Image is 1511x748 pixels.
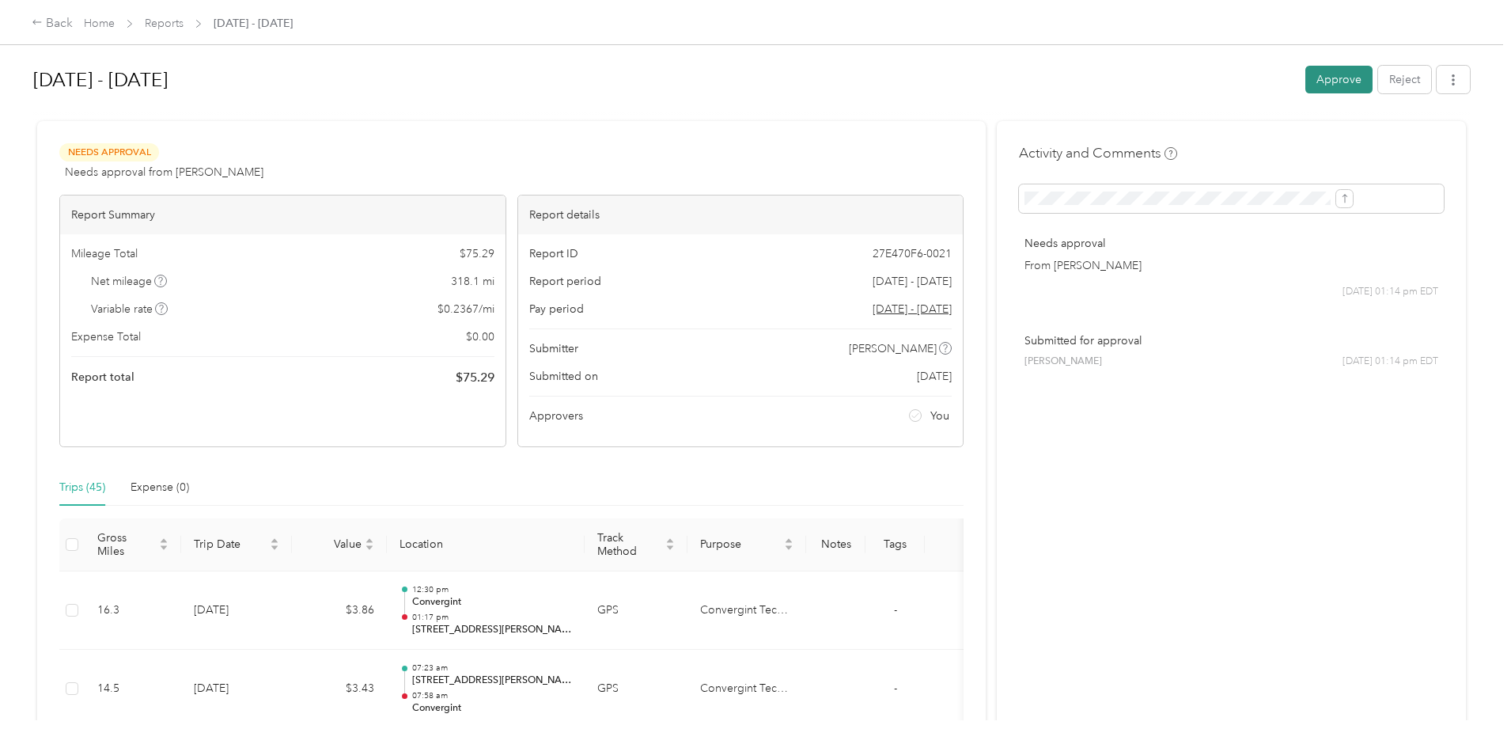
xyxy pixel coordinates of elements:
[270,536,279,545] span: caret-up
[460,245,494,262] span: $ 75.29
[451,273,494,290] span: 318.1 mi
[456,368,494,387] span: $ 75.29
[585,518,687,571] th: Track Method
[1019,143,1177,163] h4: Activity and Comments
[365,543,374,552] span: caret-down
[71,328,141,345] span: Expense Total
[65,164,263,180] span: Needs approval from [PERSON_NAME]
[784,543,793,552] span: caret-down
[529,301,584,317] span: Pay period
[412,623,572,637] p: [STREET_ADDRESS][PERSON_NAME]
[873,301,952,317] span: Go to pay period
[292,650,387,729] td: $3.43
[784,536,793,545] span: caret-up
[159,536,169,545] span: caret-up
[194,537,267,551] span: Trip Date
[145,17,184,30] a: Reports
[412,690,572,701] p: 07:58 am
[865,518,925,571] th: Tags
[412,663,572,674] p: 07:23 am
[1422,659,1511,748] iframe: Everlance-gr Chat Button Frame
[518,196,964,234] div: Report details
[71,245,138,262] span: Mileage Total
[305,537,362,551] span: Value
[665,543,675,552] span: caret-down
[1342,355,1438,369] span: [DATE] 01:14 pm EDT
[597,531,662,558] span: Track Method
[1024,332,1438,349] p: Submitted for approval
[181,571,292,651] td: [DATE]
[1024,355,1102,369] span: [PERSON_NAME]
[91,301,169,317] span: Variable rate
[687,518,806,571] th: Purpose
[412,612,572,623] p: 01:17 pm
[365,536,374,545] span: caret-up
[687,571,806,651] td: Convergint Technologies
[873,273,952,290] span: [DATE] - [DATE]
[894,603,897,617] span: -
[849,340,937,357] span: [PERSON_NAME]
[131,479,189,496] div: Expense (0)
[85,571,181,651] td: 16.3
[700,537,781,551] span: Purpose
[214,15,293,32] span: [DATE] - [DATE]
[917,368,952,385] span: [DATE]
[1378,66,1431,93] button: Reject
[1024,257,1438,274] p: From [PERSON_NAME]
[292,518,387,571] th: Value
[91,273,168,290] span: Net mileage
[585,571,687,651] td: GPS
[1024,235,1438,252] p: Needs approval
[60,196,506,234] div: Report Summary
[412,584,572,595] p: 12:30 pm
[1342,285,1438,299] span: [DATE] 01:14 pm EDT
[33,61,1294,99] h1: Aug 1 - 31, 2025
[181,650,292,729] td: [DATE]
[85,518,181,571] th: Gross Miles
[412,595,572,609] p: Convergint
[529,368,598,385] span: Submitted on
[292,571,387,651] td: $3.86
[59,143,159,161] span: Needs Approval
[529,245,578,262] span: Report ID
[412,701,572,716] p: Convergint
[894,682,897,695] span: -
[585,650,687,729] td: GPS
[873,245,952,262] span: 27E470F6-0021
[1305,66,1373,93] button: Approve
[181,518,292,571] th: Trip Date
[665,536,675,545] span: caret-up
[71,369,134,385] span: Report total
[97,531,156,558] span: Gross Miles
[529,408,583,424] span: Approvers
[32,14,73,33] div: Back
[270,543,279,552] span: caret-down
[85,650,181,729] td: 14.5
[59,479,105,496] div: Trips (45)
[84,17,115,30] a: Home
[930,408,949,424] span: You
[687,650,806,729] td: Convergint Technologies
[387,518,585,571] th: Location
[159,543,169,552] span: caret-down
[529,340,578,357] span: Submitter
[437,301,494,317] span: $ 0.2367 / mi
[529,273,601,290] span: Report period
[412,674,572,688] p: [STREET_ADDRESS][PERSON_NAME]
[806,518,865,571] th: Notes
[466,328,494,345] span: $ 0.00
